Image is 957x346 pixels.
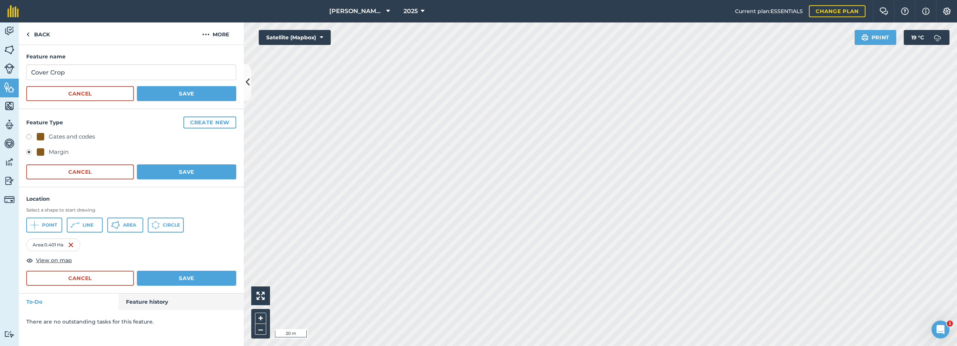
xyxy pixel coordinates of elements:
span: View on map [36,256,72,264]
span: Area [123,222,136,228]
img: A question mark icon [900,7,909,15]
button: Point [26,218,62,233]
a: Change plan [809,5,865,17]
iframe: Intercom live chat [931,321,949,339]
button: Line [67,218,103,233]
span: [PERSON_NAME] Farm Life [329,7,383,16]
img: svg+xml;base64,PHN2ZyB4bWxucz0iaHR0cDovL3d3dy53My5vcmcvMjAwMC9zdmciIHdpZHRoPSIxOCIgaGVpZ2h0PSIyNC... [26,256,33,265]
img: svg+xml;base64,PD94bWwgdmVyc2lvbj0iMS4wIiBlbmNvZGluZz0idXRmLTgiPz4KPCEtLSBHZW5lcmF0b3I6IEFkb2JlIE... [4,175,15,186]
button: Satellite (Mapbox) [259,30,331,45]
img: svg+xml;base64,PD94bWwgdmVyc2lvbj0iMS4wIiBlbmNvZGluZz0idXRmLTgiPz4KPCEtLSBHZW5lcmF0b3I6IEFkb2JlIE... [4,331,15,338]
span: 19 ° C [911,30,924,45]
button: Save [137,271,236,286]
button: 19 °C [904,30,949,45]
a: Back [19,22,57,45]
span: Line [82,222,93,228]
div: Area : 0.401 Ha [26,239,80,251]
img: svg+xml;base64,PD94bWwgdmVyc2lvbj0iMS4wIiBlbmNvZGluZz0idXRmLTgiPz4KPCEtLSBHZW5lcmF0b3I6IEFkb2JlIE... [930,30,945,45]
button: Save [137,86,236,101]
p: There are no outstanding tasks for this feature. [26,318,236,326]
span: 1 [947,321,953,327]
img: A cog icon [942,7,951,15]
img: svg+xml;base64,PD94bWwgdmVyc2lvbj0iMS4wIiBlbmNvZGluZz0idXRmLTgiPz4KPCEtLSBHZW5lcmF0b3I6IEFkb2JlIE... [4,157,15,168]
img: svg+xml;base64,PD94bWwgdmVyc2lvbj0iMS4wIiBlbmNvZGluZz0idXRmLTgiPz4KPCEtLSBHZW5lcmF0b3I6IEFkb2JlIE... [4,194,15,205]
button: + [255,313,266,324]
button: View on map [26,256,72,265]
div: Margin [49,148,69,157]
h4: Feature name [26,52,236,61]
span: Circle [163,222,180,228]
img: svg+xml;base64,PHN2ZyB4bWxucz0iaHR0cDovL3d3dy53My5vcmcvMjAwMC9zdmciIHdpZHRoPSI1NiIgaGVpZ2h0PSI2MC... [4,82,15,93]
button: Print [855,30,897,45]
button: – [255,324,266,335]
img: svg+xml;base64,PHN2ZyB4bWxucz0iaHR0cDovL3d3dy53My5vcmcvMjAwMC9zdmciIHdpZHRoPSIyMCIgaGVpZ2h0PSIyNC... [202,30,210,39]
img: svg+xml;base64,PD94bWwgdmVyc2lvbj0iMS4wIiBlbmNvZGluZz0idXRmLTgiPz4KPCEtLSBHZW5lcmF0b3I6IEFkb2JlIE... [4,25,15,37]
h3: Select a shape to start drawing [26,207,236,213]
img: svg+xml;base64,PHN2ZyB4bWxucz0iaHR0cDovL3d3dy53My5vcmcvMjAwMC9zdmciIHdpZHRoPSI5IiBoZWlnaHQ9IjI0Ii... [26,30,30,39]
img: svg+xml;base64,PD94bWwgdmVyc2lvbj0iMS4wIiBlbmNvZGluZz0idXRmLTgiPz4KPCEtLSBHZW5lcmF0b3I6IEFkb2JlIE... [4,63,15,74]
button: Create new [183,116,236,128]
span: 2025 [403,7,418,16]
button: Cancel [26,271,134,286]
div: Gates and codes [49,132,95,141]
button: Save [137,164,236,179]
img: svg+xml;base64,PHN2ZyB4bWxucz0iaHR0cDovL3d3dy53My5vcmcvMjAwMC9zdmciIHdpZHRoPSI1NiIgaGVpZ2h0PSI2MC... [4,100,15,112]
img: svg+xml;base64,PHN2ZyB4bWxucz0iaHR0cDovL3d3dy53My5vcmcvMjAwMC9zdmciIHdpZHRoPSIxNyIgaGVpZ2h0PSIxNy... [922,7,930,16]
button: Area [107,218,143,233]
h4: Feature Type [26,116,236,128]
h4: Location [26,195,236,203]
img: svg+xml;base64,PHN2ZyB4bWxucz0iaHR0cDovL3d3dy53My5vcmcvMjAwMC9zdmciIHdpZHRoPSI1NiIgaGVpZ2h0PSI2MC... [4,44,15,55]
img: svg+xml;base64,PHN2ZyB4bWxucz0iaHR0cDovL3d3dy53My5vcmcvMjAwMC9zdmciIHdpZHRoPSIxOSIgaGVpZ2h0PSIyNC... [861,33,868,42]
img: svg+xml;base64,PD94bWwgdmVyc2lvbj0iMS4wIiBlbmNvZGluZz0idXRmLTgiPz4KPCEtLSBHZW5lcmF0b3I6IEFkb2JlIE... [4,138,15,149]
img: fieldmargin Logo [7,5,19,17]
a: To-Do [19,294,118,310]
button: Cancel [26,86,134,101]
img: svg+xml;base64,PHN2ZyB4bWxucz0iaHR0cDovL3d3dy53My5vcmcvMjAwMC9zdmciIHdpZHRoPSIxNiIgaGVpZ2h0PSIyNC... [68,240,74,249]
button: Cancel [26,164,134,179]
a: Feature history [118,294,244,310]
span: Point [42,222,57,228]
img: svg+xml;base64,PD94bWwgdmVyc2lvbj0iMS4wIiBlbmNvZGluZz0idXRmLTgiPz4KPCEtLSBHZW5lcmF0b3I6IEFkb2JlIE... [4,119,15,130]
span: Current plan : ESSENTIALS [735,7,803,15]
img: Two speech bubbles overlapping with the left bubble in the forefront [879,7,888,15]
button: More [187,22,244,45]
button: Circle [148,218,184,233]
img: Four arrows, one pointing top left, one top right, one bottom right and the last bottom left [256,292,265,300]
